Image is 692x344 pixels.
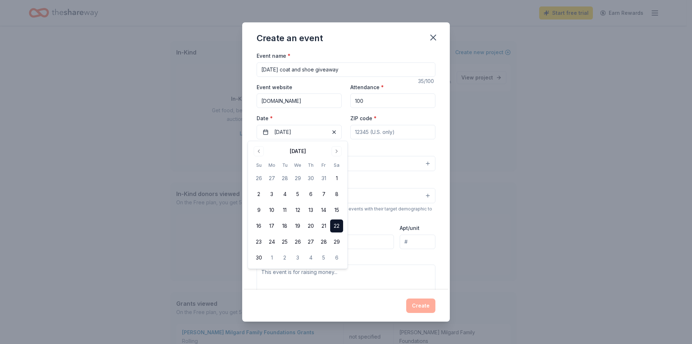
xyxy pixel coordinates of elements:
[400,235,435,249] input: #
[265,235,278,248] button: 24
[278,161,291,169] th: Tuesday
[252,235,265,248] button: 23
[317,188,330,201] button: 7
[317,251,330,264] button: 5
[257,125,342,139] button: [DATE]
[252,219,265,232] button: 16
[265,188,278,201] button: 3
[278,219,291,232] button: 18
[265,251,278,264] button: 1
[304,235,317,248] button: 27
[257,52,290,60] label: Event name
[278,188,291,201] button: 4
[418,77,435,86] div: 35 /100
[265,161,278,169] th: Monday
[257,62,435,77] input: Spring Fundraiser
[330,251,343,264] button: 6
[252,172,265,185] button: 26
[317,161,330,169] th: Friday
[317,204,330,217] button: 14
[290,147,306,156] div: [DATE]
[350,84,384,91] label: Attendance
[330,161,343,169] th: Saturday
[304,251,317,264] button: 4
[330,188,343,201] button: 8
[291,219,304,232] button: 19
[252,161,265,169] th: Sunday
[317,172,330,185] button: 31
[304,219,317,232] button: 20
[291,235,304,248] button: 26
[265,172,278,185] button: 27
[317,219,330,232] button: 21
[291,172,304,185] button: 29
[278,251,291,264] button: 2
[257,93,342,108] input: https://www...
[317,235,330,248] button: 28
[257,115,342,122] label: Date
[330,172,343,185] button: 1
[304,188,317,201] button: 6
[332,146,342,156] button: Go to next month
[291,251,304,264] button: 3
[254,146,264,156] button: Go to previous month
[304,172,317,185] button: 30
[330,204,343,217] button: 15
[291,161,304,169] th: Wednesday
[278,172,291,185] button: 28
[252,188,265,201] button: 2
[350,115,377,122] label: ZIP code
[400,225,420,232] label: Apt/unit
[304,161,317,169] th: Thursday
[278,235,291,248] button: 25
[252,204,265,217] button: 9
[265,219,278,232] button: 17
[252,251,265,264] button: 30
[330,219,343,232] button: 22
[291,188,304,201] button: 5
[257,84,292,91] label: Event website
[350,93,435,108] input: 20
[257,32,323,44] div: Create an event
[278,204,291,217] button: 11
[304,204,317,217] button: 13
[350,125,435,139] input: 12345 (U.S. only)
[265,204,278,217] button: 10
[330,235,343,248] button: 29
[291,204,304,217] button: 12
